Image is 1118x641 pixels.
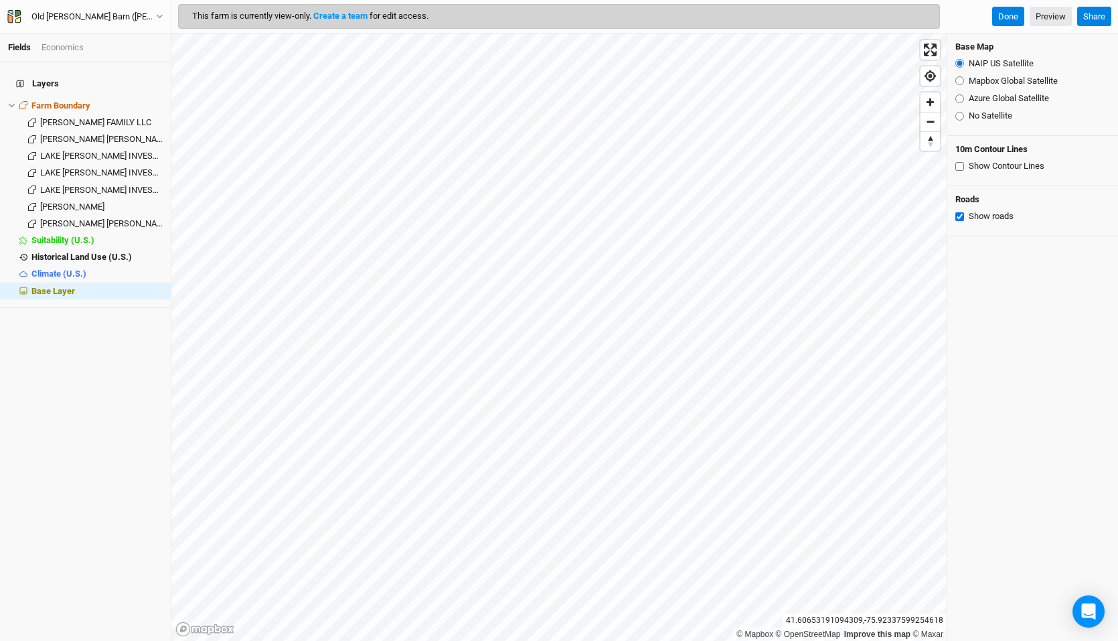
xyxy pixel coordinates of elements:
div: Old Carter Barn (Lewis) [31,10,156,23]
div: BEANE DOUGLAS CARTER [40,218,163,229]
div: BEANE DOUGLAS CARTER [40,134,163,145]
span: [PERSON_NAME] FAMILY LLC [40,117,151,127]
h4: Roads [955,194,1110,205]
a: Fields [8,42,31,52]
button: Old [PERSON_NAME] Barn ([PERSON_NAME]) [7,9,164,24]
span: Climate (U.S.) [31,269,86,279]
span: This farm is currently view-only. [192,11,428,21]
div: Farm Boundary [31,100,163,111]
div: CECIL FAMILY LLC [40,117,163,128]
label: No Satellite [969,110,1012,122]
a: Mapbox [736,630,773,639]
div: Suitability (U.S.) [31,235,163,246]
button: Enter fullscreen [921,40,940,60]
div: Economics [42,42,84,54]
span: Historical Land Use (U.S.) [31,252,132,262]
div: Old [PERSON_NAME] Barn ([PERSON_NAME]) [31,10,156,23]
h4: Base Map [955,42,993,52]
span: [PERSON_NAME] [PERSON_NAME] [40,218,171,228]
a: Mapbox logo [175,622,234,637]
div: 41.60653191094309 , -75.92337599254618 [783,614,947,628]
div: Open Intercom Messenger [1072,595,1105,628]
canvas: Map [171,33,947,641]
label: NAIP US Satellite [969,58,1034,70]
span: Base Layer [31,286,75,296]
label: Azure Global Satellite [969,92,1049,104]
button: Share [1077,7,1111,27]
span: [PERSON_NAME] [PERSON_NAME] [40,134,171,144]
a: Create a team [313,11,368,21]
label: Show Contour Lines [969,160,1044,172]
div: LAKE CAREY INVESTMENTS LLC [40,185,163,196]
label: Show roads [969,210,1014,222]
span: Farm Boundary [31,100,90,111]
span: Suitability (U.S.) [31,235,94,245]
h4: Layers [8,70,163,97]
a: Maxar [912,630,943,639]
div: LAKE CAREY INVESTMENTS LLC [40,151,163,161]
button: Zoom in [921,92,940,112]
div: Historical Land Use (U.S.) [31,252,163,263]
div: Climate (U.S.) [31,269,163,279]
button: Find my location [921,66,940,86]
span: LAKE [PERSON_NAME] INVESTMENTS LLC [40,151,204,161]
span: Reset bearing to north [921,132,940,151]
div: CECIL WILLIAM J JR [40,202,163,212]
div: LAKE CAREY INVESTMENTS LLC [40,167,163,178]
span: for edit access. [370,11,428,21]
span: LAKE [PERSON_NAME] INVESTMENTS LLC [40,185,204,195]
label: Mapbox Global Satellite [969,75,1058,87]
a: Improve this map [844,630,910,639]
a: OpenStreetMap [776,630,841,639]
div: Base Layer [31,286,163,297]
h4: 10m Contour Lines [955,144,1110,155]
button: Reset bearing to north [921,131,940,151]
a: Preview [1030,7,1072,27]
span: LAKE [PERSON_NAME] INVESTMENTS LLC [40,167,204,177]
button: Done [992,7,1024,27]
span: [PERSON_NAME] [40,202,104,212]
button: Zoom out [921,112,940,131]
